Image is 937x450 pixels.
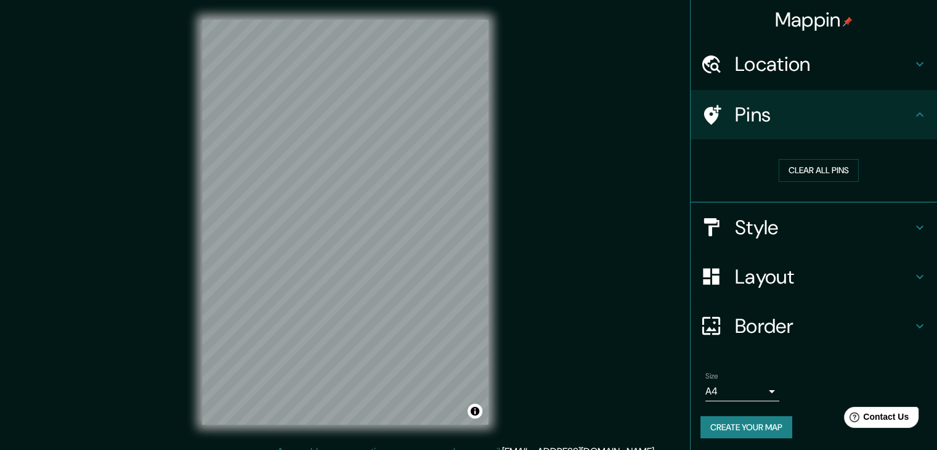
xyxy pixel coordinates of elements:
canvas: Map [202,20,489,425]
button: Clear all pins [779,159,859,182]
img: pin-icon.png [843,17,853,27]
h4: Style [735,215,912,240]
div: Location [691,39,937,89]
h4: Border [735,314,912,338]
button: Toggle attribution [468,404,482,419]
div: Layout [691,252,937,301]
label: Size [705,370,718,381]
div: Border [691,301,937,351]
div: A4 [705,382,779,401]
button: Create your map [700,416,792,439]
div: Pins [691,90,937,139]
h4: Location [735,52,912,76]
h4: Mappin [775,7,853,32]
h4: Pins [735,102,912,127]
h4: Layout [735,264,912,289]
iframe: Help widget launcher [827,402,923,436]
div: Style [691,203,937,252]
